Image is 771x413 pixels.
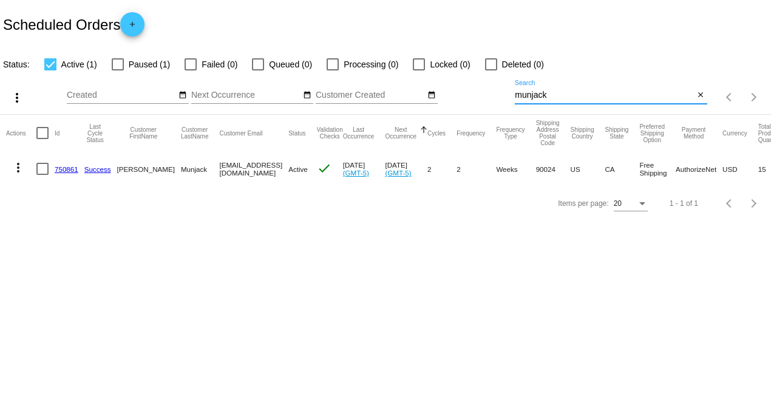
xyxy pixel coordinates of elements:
mat-icon: close [696,90,705,100]
button: Change sorting for PaymentMethod.Type [676,126,712,140]
button: Change sorting for LastOccurrenceUtc [343,126,375,140]
mat-cell: [EMAIL_ADDRESS][DOMAIN_NAME] [219,151,288,186]
span: Status: [3,60,30,69]
button: Clear [695,89,707,102]
mat-cell: US [571,151,605,186]
button: Next page [742,85,766,109]
span: Active [288,165,308,173]
mat-header-cell: Validation Checks [317,115,343,151]
button: Change sorting for ShippingState [605,126,628,140]
button: Change sorting for CustomerEmail [219,129,262,137]
button: Change sorting for Frequency [457,129,485,137]
span: Active (1) [61,57,97,72]
mat-cell: [PERSON_NAME] [117,151,181,186]
mat-icon: more_vert [11,160,25,175]
button: Change sorting for FrequencyType [496,126,525,140]
mat-cell: USD [722,151,758,186]
mat-cell: [DATE] [343,151,386,186]
a: Success [84,165,111,173]
button: Change sorting for ShippingCountry [571,126,594,140]
a: (GMT-5) [343,169,369,177]
button: Change sorting for NextOccurrenceUtc [385,126,416,140]
a: (GMT-5) [385,169,411,177]
mat-icon: date_range [303,90,311,100]
mat-cell: 90024 [536,151,571,186]
span: 20 [614,199,622,208]
span: Queued (0) [269,57,312,72]
mat-cell: Munjack [181,151,220,186]
div: 1 - 1 of 1 [670,199,698,208]
mat-header-cell: Actions [6,115,36,151]
mat-icon: date_range [427,90,436,100]
a: 750861 [55,165,78,173]
mat-cell: Free Shipping [639,151,676,186]
mat-cell: 2 [457,151,496,186]
button: Change sorting for LastProcessingCycleId [84,123,106,143]
span: Processing (0) [344,57,398,72]
input: Customer Created [316,90,425,100]
button: Previous page [718,191,742,216]
span: Paused (1) [129,57,170,72]
button: Change sorting for ShippingPostcode [536,120,560,146]
button: Change sorting for CustomerLastName [181,126,209,140]
mat-icon: more_vert [10,90,24,105]
button: Change sorting for Status [288,129,305,137]
mat-icon: add [125,20,140,35]
mat-select: Items per page: [614,200,648,208]
input: Created [67,90,176,100]
div: Items per page: [558,199,608,208]
mat-cell: AuthorizeNet [676,151,722,186]
input: Search [515,90,694,100]
button: Change sorting for Cycles [427,129,446,137]
mat-cell: [DATE] [385,151,427,186]
button: Next page [742,191,766,216]
input: Next Occurrence [191,90,301,100]
button: Change sorting for CurrencyIso [722,129,747,137]
mat-cell: Weeks [496,151,535,186]
button: Previous page [718,85,742,109]
h2: Scheduled Orders [3,12,144,36]
span: Locked (0) [430,57,470,72]
button: Change sorting for CustomerFirstName [117,126,170,140]
span: Deleted (0) [502,57,544,72]
button: Change sorting for PreferredShippingOption [639,123,665,143]
button: Change sorting for Id [55,129,59,137]
mat-cell: CA [605,151,639,186]
span: Failed (0) [202,57,237,72]
mat-icon: check [317,161,331,176]
mat-icon: date_range [178,90,187,100]
mat-cell: 2 [427,151,457,186]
